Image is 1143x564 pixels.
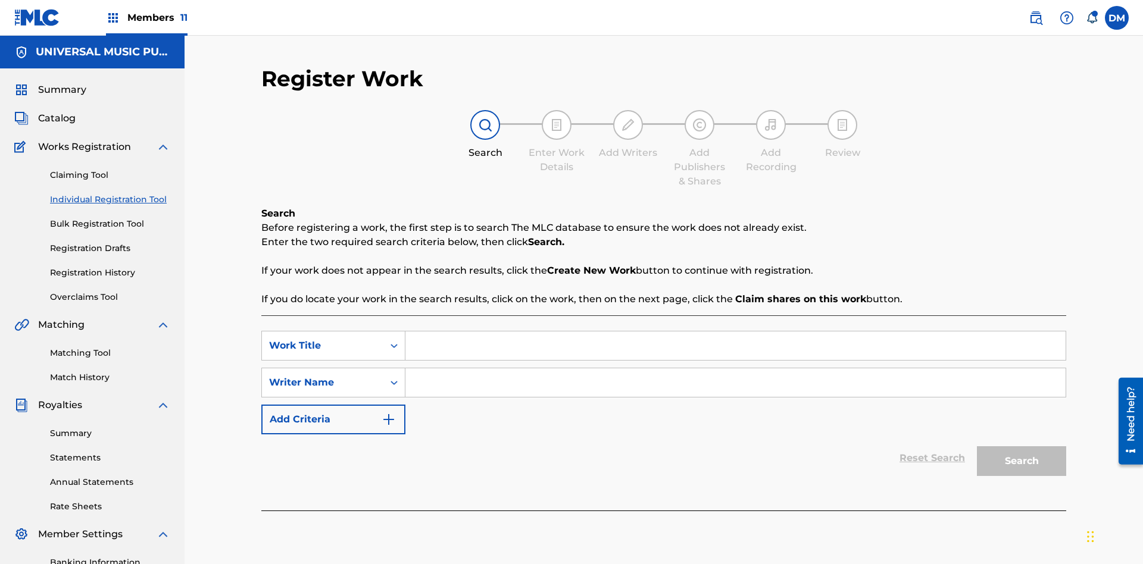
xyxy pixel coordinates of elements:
[261,65,423,92] h2: Register Work
[36,45,170,59] h5: UNIVERSAL MUSIC PUB GROUP
[14,83,86,97] a: SummarySummary
[1024,6,1048,30] a: Public Search
[1060,11,1074,25] img: help
[547,265,636,276] strong: Create New Work
[261,331,1066,482] form: Search Form
[1087,519,1094,554] div: Drag
[156,140,170,154] img: expand
[50,452,170,464] a: Statements
[835,118,850,132] img: step indicator icon for Review
[50,242,170,255] a: Registration Drafts
[1029,11,1043,25] img: search
[14,140,30,154] img: Works Registration
[14,527,29,541] img: Member Settings
[261,292,1066,306] p: If you do locate your work in the search results, click on the work, then on the next page, click...
[621,118,635,132] img: step indicator icon for Add Writers
[261,264,1066,278] p: If your work does not appear in the search results, click the button to continue with registration.
[127,11,188,24] span: Members
[261,405,405,434] button: Add Criteria
[764,118,778,132] img: step indicator icon for Add Recording
[38,527,123,541] span: Member Settings
[106,11,120,25] img: Top Rightsholders
[14,83,29,97] img: Summary
[670,146,729,189] div: Add Publishers & Shares
[478,118,492,132] img: step indicator icon for Search
[14,9,60,26] img: MLC Logo
[741,146,801,174] div: Add Recording
[14,318,29,332] img: Matching
[549,118,564,132] img: step indicator icon for Enter Work Details
[38,111,76,126] span: Catalog
[38,398,82,412] span: Royalties
[528,236,564,247] strong: Search.
[14,398,29,412] img: Royalties
[14,111,29,126] img: Catalog
[1105,6,1129,30] div: User Menu
[1086,12,1098,24] div: Notifications
[50,218,170,230] a: Bulk Registration Tool
[50,427,170,440] a: Summary
[156,527,170,541] img: expand
[38,140,131,154] span: Works Registration
[38,318,85,332] span: Matching
[269,375,376,390] div: Writer Name
[735,293,866,305] strong: Claim shares on this work
[50,169,170,181] a: Claiming Tool
[50,500,170,513] a: Rate Sheets
[527,146,586,174] div: Enter Work Details
[180,12,188,23] span: 11
[692,118,707,132] img: step indicator icon for Add Publishers & Shares
[50,193,170,206] a: Individual Registration Tool
[1110,373,1143,471] iframe: Resource Center
[261,208,295,219] b: Search
[14,45,29,59] img: Accounts
[156,398,170,412] img: expand
[38,83,86,97] span: Summary
[50,291,170,303] a: Overclaims Tool
[50,371,170,384] a: Match History
[598,146,658,160] div: Add Writers
[1083,507,1143,564] iframe: Chat Widget
[1055,6,1079,30] div: Help
[50,267,170,279] a: Registration History
[50,347,170,359] a: Matching Tool
[156,318,170,332] img: expand
[261,235,1066,249] p: Enter the two required search criteria below, then click
[14,111,76,126] a: CatalogCatalog
[382,412,396,427] img: 9d2ae6d4665cec9f34b9.svg
[50,476,170,488] a: Annual Statements
[813,146,872,160] div: Review
[261,221,1066,235] p: Before registering a work, the first step is to search The MLC database to ensure the work does n...
[269,339,376,353] div: Work Title
[455,146,515,160] div: Search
